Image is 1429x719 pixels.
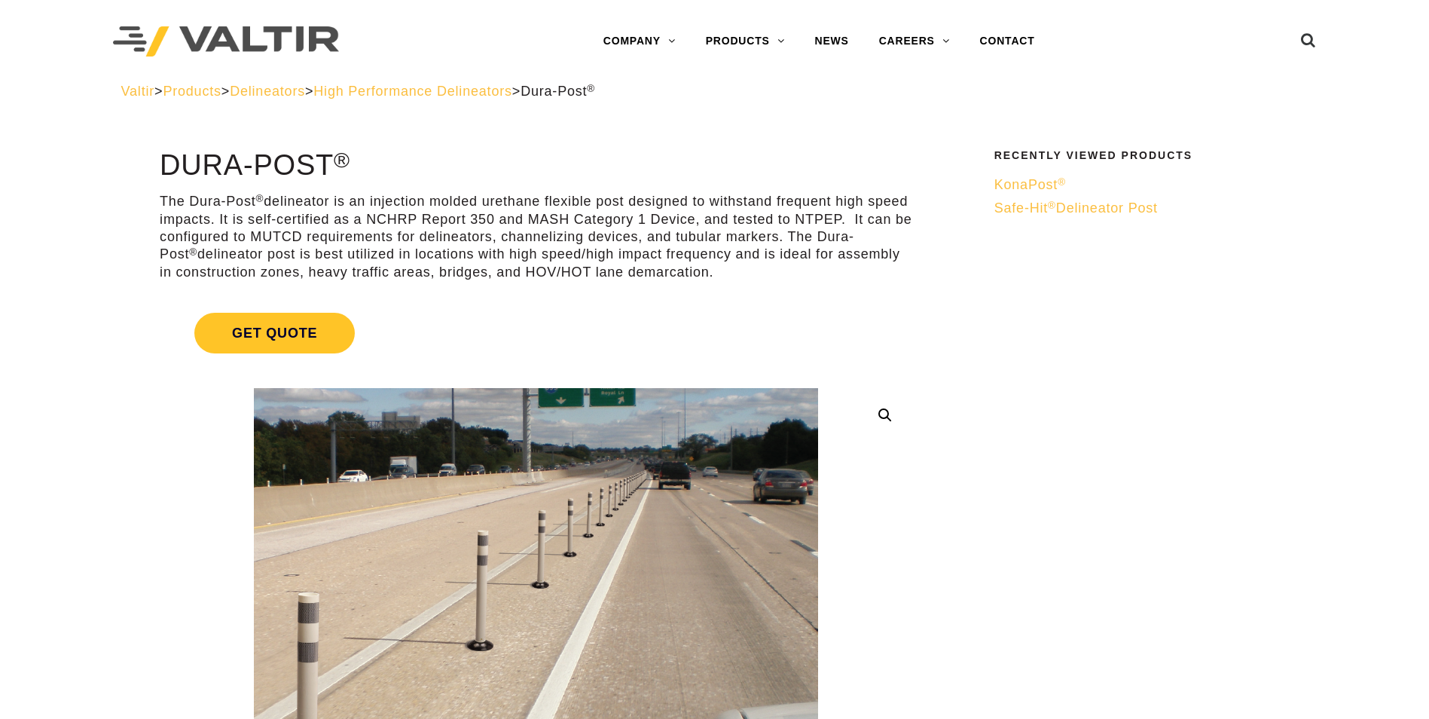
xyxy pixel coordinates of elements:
[994,200,1299,217] a: Safe-Hit®Delineator Post
[160,295,912,372] a: Get Quote
[1048,200,1056,211] sup: ®
[965,26,1050,57] a: CONTACT
[994,176,1299,194] a: KonaPost®
[994,150,1299,161] h2: Recently Viewed Products
[588,26,691,57] a: COMPANY
[864,26,965,57] a: CAREERS
[163,84,221,99] a: Products
[313,84,512,99] a: High Performance Delineators
[334,148,350,172] sup: ®
[994,200,1158,216] span: Safe-Hit Delineator Post
[160,150,912,182] h1: Dura-Post
[160,193,912,281] p: The Dura-Post delineator is an injection molded urethane flexible post designed to withstand freq...
[691,26,800,57] a: PRODUCTS
[994,177,1066,192] span: KonaPost
[189,246,197,258] sup: ®
[230,84,305,99] a: Delineators
[113,26,339,57] img: Valtir
[800,26,864,57] a: NEWS
[1058,176,1066,188] sup: ®
[521,84,595,99] span: Dura-Post
[256,193,264,204] sup: ®
[194,313,355,353] span: Get Quote
[121,83,1308,100] div: > > > >
[121,84,154,99] a: Valtir
[587,83,595,94] sup: ®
